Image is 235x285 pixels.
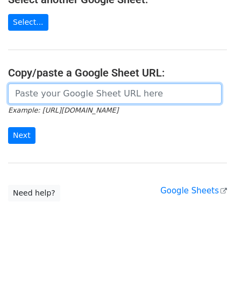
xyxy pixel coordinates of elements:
input: Paste your Google Sheet URL here [8,84,222,104]
small: Example: [URL][DOMAIN_NAME] [8,106,118,114]
a: Select... [8,14,48,31]
iframe: Chat Widget [181,233,235,285]
h4: Copy/paste a Google Sheet URL: [8,66,227,79]
a: Need help? [8,185,60,201]
input: Next [8,127,35,144]
a: Google Sheets [160,186,227,196]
